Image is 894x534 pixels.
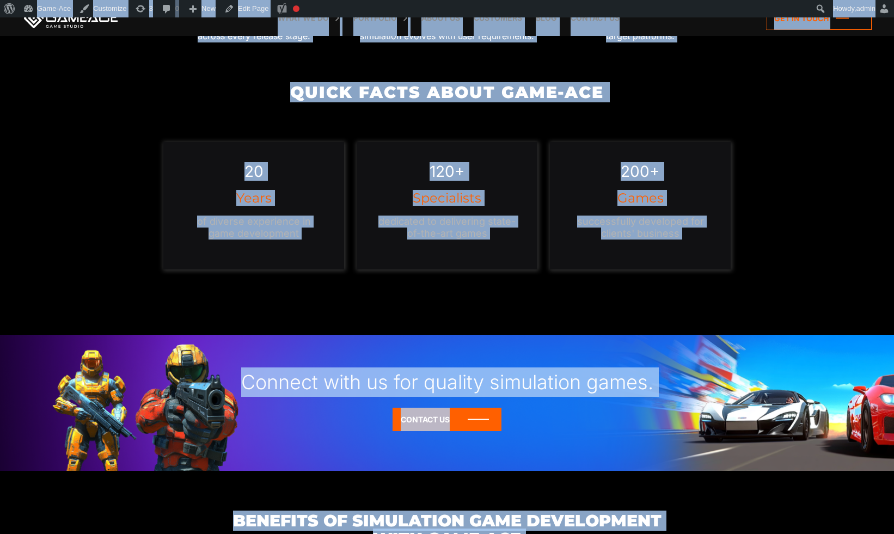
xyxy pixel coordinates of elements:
[572,216,709,240] p: successfully developed for clients' business
[244,162,264,181] em: 20
[378,192,516,205] h3: Specialists
[430,162,465,181] em: 120+
[185,216,323,240] p: of diverse experience in game development
[185,192,323,205] h3: Years
[393,408,501,431] a: Contact Us
[766,7,872,30] a: Get in touch
[378,216,516,240] p: dedicated to delivering state-of-the-art games
[572,192,709,205] h3: Games
[856,4,875,13] span: admin
[293,5,299,12] div: Focus keyphrase not set
[157,83,737,101] h2: Quick Facts about Game-Ace
[621,162,660,181] em: 200+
